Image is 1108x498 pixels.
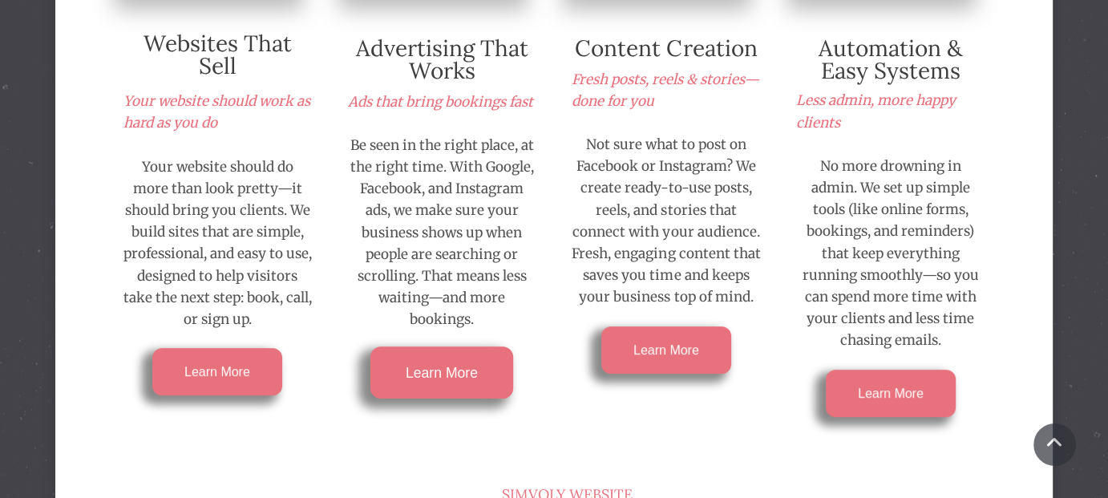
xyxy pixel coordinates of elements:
[184,365,250,379] span: Learn More
[796,91,956,131] span: Less admin, more happy clients
[348,37,536,82] h3: Advertising That Works
[348,135,536,331] p: Be seen in the right place, at the right time. With Google, Facebook, and Instagram ads, we make ...
[601,326,731,374] a: Learn More
[370,347,513,399] a: Learn More
[1033,423,1076,466] a: Scroll To Top
[826,370,956,417] a: Learn More
[406,366,478,381] span: Learn More
[572,134,760,309] p: Not sure what to post on Facebook or Instagram? We create ready-to-use posts, reels, and stories ...
[633,343,699,357] span: Learn More
[348,93,533,111] span: Ads that bring bookings fast
[796,156,985,352] p: No more drowning in admin. We set up simple tools (like online forms, bookings, and reminders) th...
[858,387,924,400] span: Learn More
[796,37,985,82] h3: Automation & Easy Systems
[123,92,310,132] span: Your website should work as hard as you do
[123,32,312,77] h3: Websites That Sell
[572,71,759,110] span: Fresh posts, reels & stories—done for you
[152,348,282,395] a: Learn More
[572,37,760,59] h3: Content Creation
[123,156,312,331] p: Your website should do more than look pretty—it should bring you clients. We build sites that are...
